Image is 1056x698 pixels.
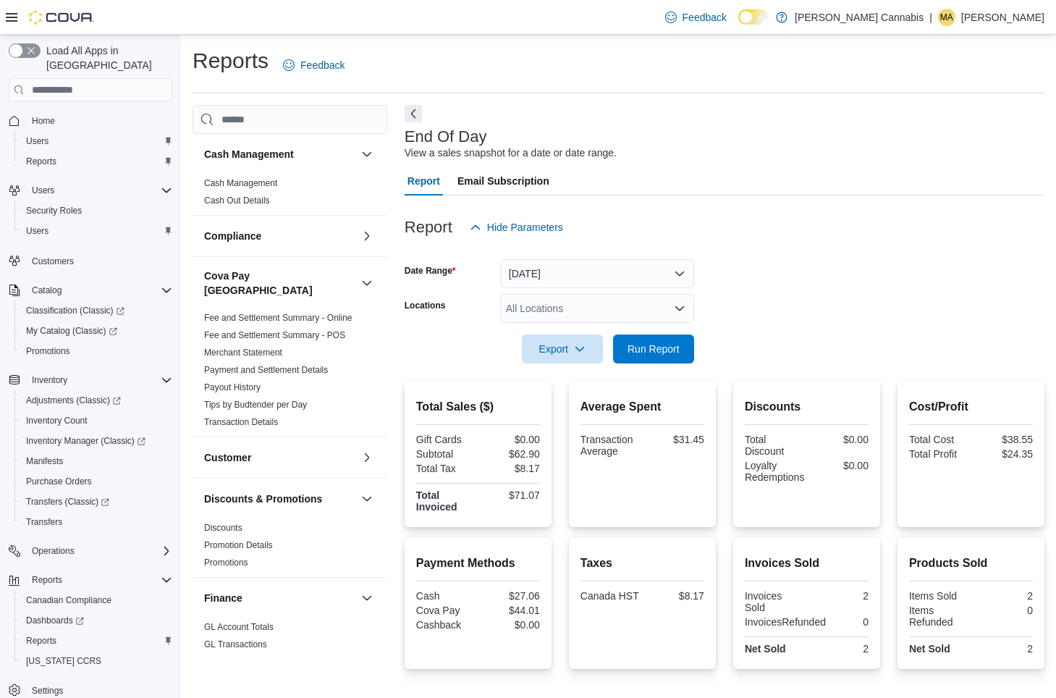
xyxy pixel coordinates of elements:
[20,322,123,340] a: My Catalog (Classic)
[204,558,248,568] a: Promotions
[204,523,242,533] a: Discounts
[204,330,345,340] a: Fee and Settlement Summary - POS
[3,280,178,300] button: Catalog
[204,540,273,550] a: Promotion Details
[20,302,172,319] span: Classification (Classic)
[204,522,242,534] span: Discounts
[204,178,277,188] a: Cash Management
[26,282,67,299] button: Catalog
[20,222,54,240] a: Users
[580,590,640,602] div: Canada HST
[745,555,869,572] h2: Invoices Sold
[204,557,248,568] span: Promotions
[20,513,68,531] a: Transfers
[416,619,476,631] div: Cashback
[204,450,355,465] button: Customer
[358,146,376,163] button: Cash Management
[204,365,328,375] a: Payment and Settlement Details
[26,542,80,560] button: Operations
[26,655,101,667] span: [US_STATE] CCRS
[32,374,67,386] span: Inventory
[204,313,352,323] a: Fee and Settlement Summary - Online
[795,9,924,26] p: [PERSON_NAME] Cannabis
[20,392,127,409] a: Adjustments (Classic)
[358,274,376,292] button: Cova Pay [GEOGRAPHIC_DATA]
[20,133,172,150] span: Users
[204,348,282,358] a: Merchant Statement
[14,131,178,151] button: Users
[20,432,172,450] span: Inventory Manager (Classic)
[481,619,540,631] div: $0.00
[204,492,322,506] h3: Discounts & Promotions
[405,128,487,146] h3: End Of Day
[20,612,90,629] a: Dashboards
[20,342,76,360] a: Promotions
[20,592,117,609] a: Canadian Compliance
[204,177,277,189] span: Cash Management
[26,156,56,167] span: Reports
[405,146,617,161] div: View a sales snapshot for a date or date range.
[416,489,457,513] strong: Total Invoiced
[277,51,350,80] a: Feedback
[416,463,476,474] div: Total Tax
[909,605,968,628] div: Items Refunded
[3,570,178,590] button: Reports
[26,455,63,467] span: Manifests
[416,555,540,572] h2: Payment Methods
[358,227,376,245] button: Compliance
[300,58,345,72] span: Feedback
[20,133,54,150] a: Users
[204,621,274,633] span: GL Account Totals
[405,105,422,122] button: Next
[20,202,88,219] a: Security Roles
[481,463,540,474] div: $8.17
[973,590,1033,602] div: 2
[20,432,151,450] a: Inventory Manager (Classic)
[20,473,172,490] span: Purchase Orders
[613,335,694,363] button: Run Report
[481,434,540,445] div: $0.00
[973,448,1033,460] div: $24.35
[32,256,74,267] span: Customers
[745,643,786,655] strong: Net Sold
[193,46,269,75] h1: Reports
[26,594,111,606] span: Canadian Compliance
[745,398,869,416] h2: Discounts
[26,476,92,487] span: Purchase Orders
[26,205,82,216] span: Security Roles
[204,312,352,324] span: Fee and Settlement Summary - Online
[645,434,704,445] div: $31.45
[26,571,68,589] button: Reports
[464,213,569,242] button: Hide Parameters
[961,9,1044,26] p: [PERSON_NAME]
[14,300,178,321] a: Classification (Classic)
[416,590,476,602] div: Cash
[32,545,75,557] span: Operations
[659,3,732,32] a: Feedback
[809,590,869,602] div: 2
[481,605,540,616] div: $44.01
[14,431,178,451] a: Inventory Manager (Classic)
[628,342,680,356] span: Run Report
[14,471,178,492] button: Purchase Orders
[14,492,178,512] a: Transfers (Classic)
[26,112,172,130] span: Home
[26,253,80,270] a: Customers
[204,591,355,605] button: Finance
[26,182,172,199] span: Users
[674,303,685,314] button: Open list of options
[20,473,98,490] a: Purchase Orders
[26,435,145,447] span: Inventory Manager (Classic)
[41,43,172,72] span: Load All Apps in [GEOGRAPHIC_DATA]
[14,651,178,671] button: [US_STATE] CCRS
[20,202,172,219] span: Security Roles
[3,110,178,131] button: Home
[14,321,178,341] a: My Catalog (Classic)
[20,493,115,510] a: Transfers (Classic)
[14,151,178,172] button: Reports
[832,616,869,628] div: 0
[26,225,48,237] span: Users
[531,335,594,363] span: Export
[26,635,56,647] span: Reports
